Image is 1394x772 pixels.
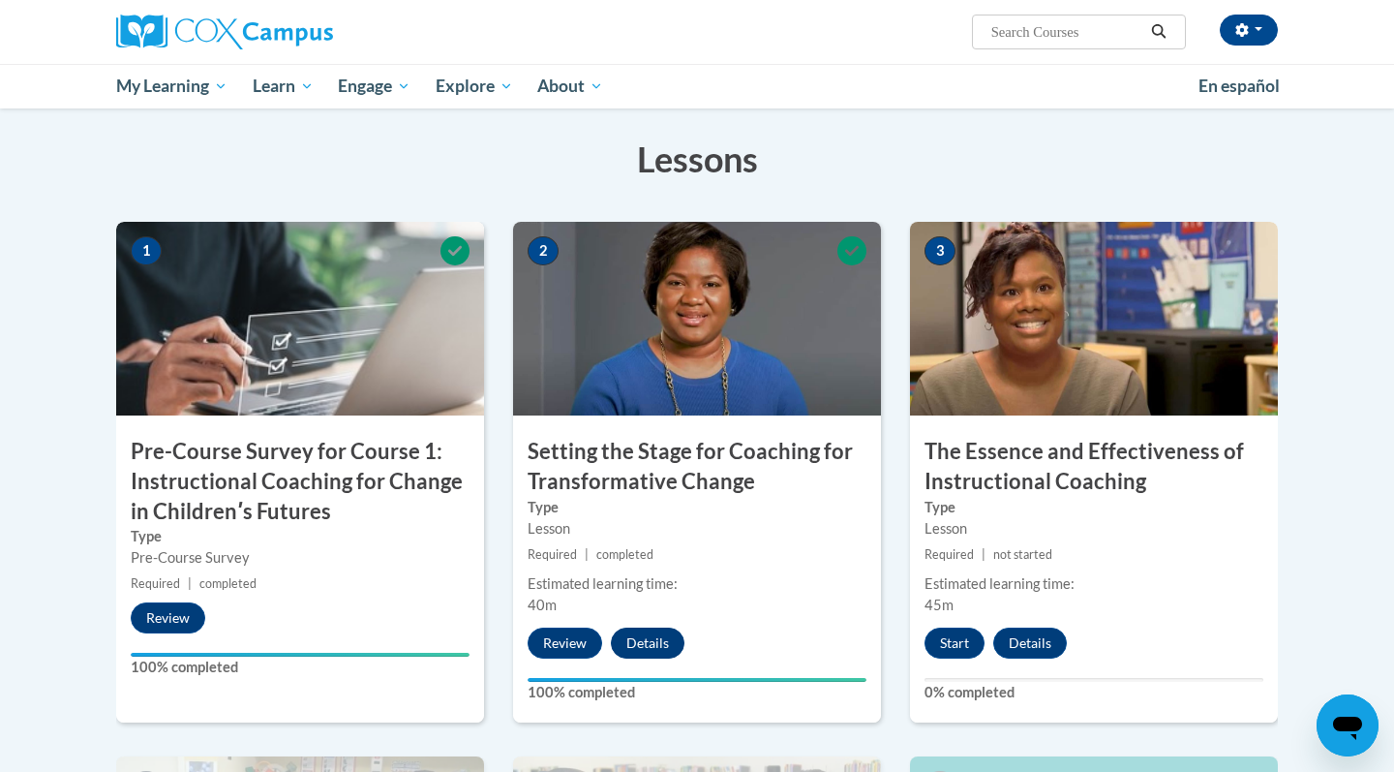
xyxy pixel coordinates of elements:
span: Engage [338,75,410,98]
button: Start [924,628,985,659]
span: 1 [131,236,162,265]
img: Course Image [116,222,484,416]
span: En español [1198,76,1280,96]
input: Search Courses [989,20,1144,44]
a: My Learning [104,64,240,108]
span: completed [596,547,653,562]
div: Estimated learning time: [924,573,1263,595]
img: Course Image [910,222,1278,416]
div: Your progress [131,653,470,657]
div: Your progress [528,678,866,682]
div: Main menu [87,64,1307,108]
a: About [526,64,617,108]
span: completed [199,576,257,591]
a: Cox Campus [116,15,484,49]
div: Lesson [924,518,1263,540]
span: About [537,75,603,98]
div: Pre-Course Survey [131,547,470,569]
h3: The Essence and Effectiveness of Instructional Coaching [910,437,1278,497]
div: Estimated learning time: [528,573,866,595]
button: Account Settings [1220,15,1278,46]
label: 100% completed [528,682,866,703]
img: Course Image [513,222,881,416]
button: Details [993,628,1067,659]
a: Learn [240,64,326,108]
span: Required [924,547,974,562]
span: 3 [924,236,955,265]
button: Review [528,628,602,659]
a: Engage [325,64,423,108]
button: Details [611,628,684,659]
span: | [982,547,985,562]
span: | [585,547,589,562]
a: En español [1186,66,1292,107]
label: 0% completed [924,682,1263,703]
label: Type [924,497,1263,518]
span: Explore [436,75,513,98]
span: | [188,576,192,591]
div: Lesson [528,518,866,540]
h3: Lessons [116,135,1278,183]
label: Type [131,526,470,547]
a: Explore [423,64,526,108]
label: Type [528,497,866,518]
span: 2 [528,236,559,265]
span: Required [131,576,180,591]
iframe: Button to launch messaging window, conversation in progress [1317,695,1379,757]
span: Learn [253,75,314,98]
span: 45m [924,597,954,613]
button: Search [1144,20,1173,44]
span: Required [528,547,577,562]
span: My Learning [116,75,227,98]
h3: Pre-Course Survey for Course 1: Instructional Coaching for Change in Childrenʹs Futures [116,437,484,526]
h3: Setting the Stage for Coaching for Transformative Change [513,437,881,497]
span: 40m [528,597,557,613]
img: Cox Campus [116,15,333,49]
span: not started [993,547,1052,562]
label: 100% completed [131,657,470,678]
button: Review [131,602,205,633]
